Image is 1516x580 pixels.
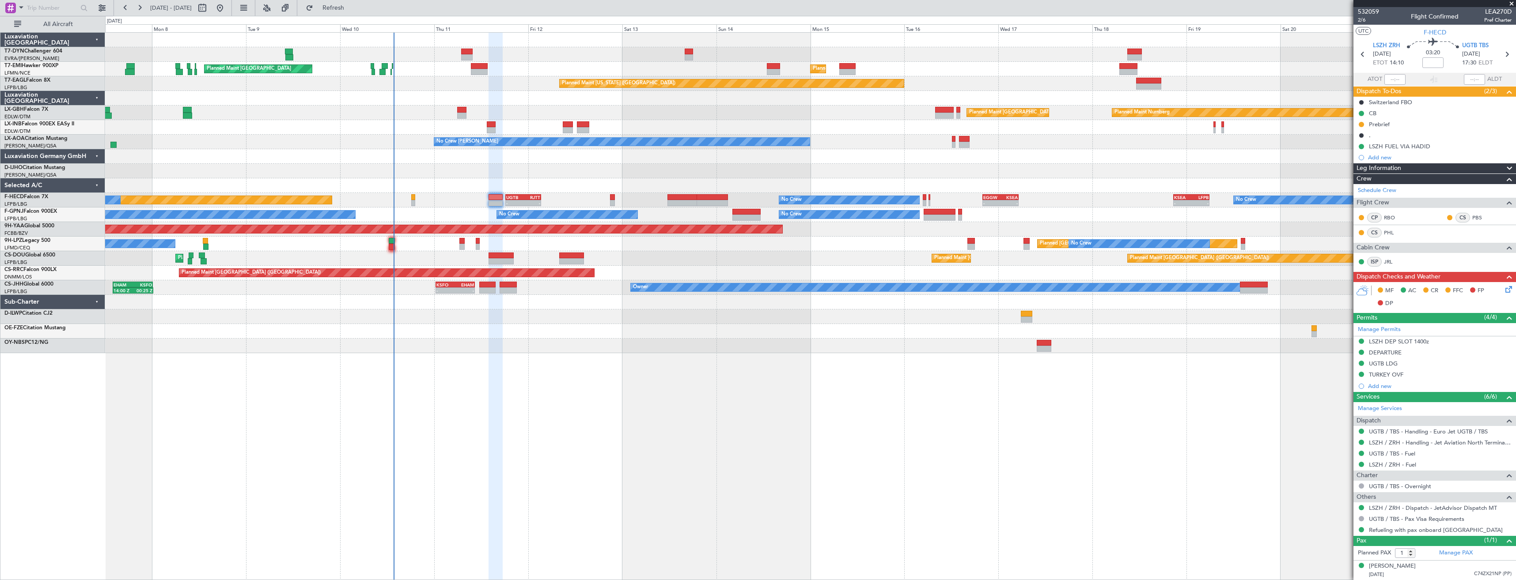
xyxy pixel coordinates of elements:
span: F-HECD [4,194,24,200]
div: Tue 16 [904,24,998,32]
span: F-HECD [1424,28,1446,37]
div: Add new [1368,382,1512,390]
span: D-ILWP [4,311,22,316]
div: EHAM [114,282,133,287]
a: UGTB / TBS - Pax Visa Requirements [1369,515,1464,523]
div: No Crew [PERSON_NAME] [436,135,498,148]
a: T7-EMIHawker 900XP [4,63,58,68]
span: ATOT [1368,75,1382,84]
span: Pax [1357,536,1366,546]
a: LSZH / ZRH - Handling - Jet Aviation North Terminal LSZH / ZRH [1369,439,1512,446]
a: JRL [1384,258,1404,266]
a: [PERSON_NAME]/QSA [4,143,57,149]
div: UGTB LDG [1369,360,1398,367]
div: LSZH DEP SLOT 1400z [1369,338,1429,345]
span: 9H-YAA [4,223,24,229]
div: No Crew [499,208,519,221]
div: Flight Confirmed [1411,12,1459,21]
a: DNMM/LOS [4,274,32,280]
a: D-ILWPCitation CJ2 [4,311,53,316]
div: Sat 13 [622,24,716,32]
span: 17:30 [1462,59,1476,68]
span: CS-DOU [4,252,25,258]
div: Thu 11 [434,24,528,32]
span: LX-INB [4,121,22,127]
span: 532059 [1358,7,1379,16]
span: [DATE] - [DATE] [150,4,192,12]
div: Mon 15 [811,24,905,32]
a: F-HECDFalcon 7X [4,194,48,200]
a: CS-DOUGlobal 6500 [4,252,55,258]
span: 03:20 [1426,49,1440,57]
div: Sun 14 [716,24,811,32]
span: C74ZX21NP (PP) [1474,570,1512,578]
span: LX-AOA [4,136,25,141]
a: UGTB / TBS - Handling - Euro Jet UGTB / TBS [1369,428,1488,435]
div: - [455,288,474,293]
span: (4/4) [1484,313,1497,322]
a: Manage PAX [1439,549,1473,557]
span: OY-NBS [4,340,25,345]
a: LFPB/LBG [4,259,27,266]
div: - [523,200,540,206]
div: DEPARTURE [1369,349,1402,356]
div: KSEA [1001,195,1018,200]
a: Manage Permits [1358,325,1401,334]
div: - [1191,200,1209,206]
a: LFPB/LBG [4,201,27,207]
div: RJTT [523,195,540,200]
div: Fri 19 [1186,24,1281,32]
span: Dispatch To-Dos [1357,87,1401,97]
a: D-IJHOCitation Mustang [4,165,65,170]
span: (1/1) [1484,535,1497,545]
div: Planned Maint [GEOGRAPHIC_DATA] ([GEOGRAPHIC_DATA]) [969,106,1108,119]
span: Cabin Crew [1357,243,1390,253]
a: LSZH / ZRH - Fuel [1369,461,1416,468]
button: UTC [1356,27,1371,35]
a: 9H-YAAGlobal 5000 [4,223,54,229]
div: Owner [633,281,648,294]
span: ELDT [1478,59,1493,68]
span: Pref Charter [1484,16,1512,24]
a: LFPB/LBG [4,288,27,295]
div: Thu 18 [1092,24,1186,32]
div: No Crew [781,193,802,207]
span: UGTB TBS [1462,41,1489,50]
span: LSZH ZRH [1373,41,1400,50]
div: CS [1367,228,1382,237]
span: Crew [1357,174,1372,184]
label: Planned PAX [1358,549,1391,557]
div: Mon 8 [152,24,246,32]
a: LFMN/NCE [4,70,30,76]
div: No Crew [781,208,802,221]
span: ALDT [1487,75,1502,84]
span: FFC [1453,286,1463,295]
span: Services [1357,392,1380,402]
span: Charter [1357,471,1378,481]
a: LFPB/LBG [4,84,27,91]
div: Sat 20 [1281,24,1375,32]
div: KSFO [133,282,152,287]
div: Planned Maint [GEOGRAPHIC_DATA] ([GEOGRAPHIC_DATA]) [934,252,1073,265]
a: CS-RRCFalcon 900LX [4,267,57,272]
div: Wed 10 [340,24,434,32]
button: All Aircraft [10,17,96,31]
span: (2/3) [1484,87,1497,96]
a: LSZH / ZRH - Dispatch - JetAdvisor Dispatch MT [1369,504,1497,512]
a: T7-DYNChallenger 604 [4,49,62,54]
span: 9H-LPZ [4,238,22,243]
div: LFPB [1191,195,1209,200]
a: 9H-LPZLegacy 500 [4,238,50,243]
span: OE-FZE [4,325,23,331]
div: LSZH FUEL VIA HADID [1369,143,1430,150]
span: All Aircraft [23,21,93,27]
span: D-IJHO [4,165,23,170]
div: No Crew [1236,193,1256,207]
span: 2/6 [1358,16,1379,24]
div: Planned Maint [GEOGRAPHIC_DATA] ([GEOGRAPHIC_DATA]) [1130,252,1269,265]
a: RBO [1384,214,1404,222]
span: MF [1385,286,1394,295]
a: LX-GBHFalcon 7X [4,107,48,112]
div: TURKEY OVF [1369,371,1403,378]
a: EVRA/[PERSON_NAME] [4,55,59,62]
